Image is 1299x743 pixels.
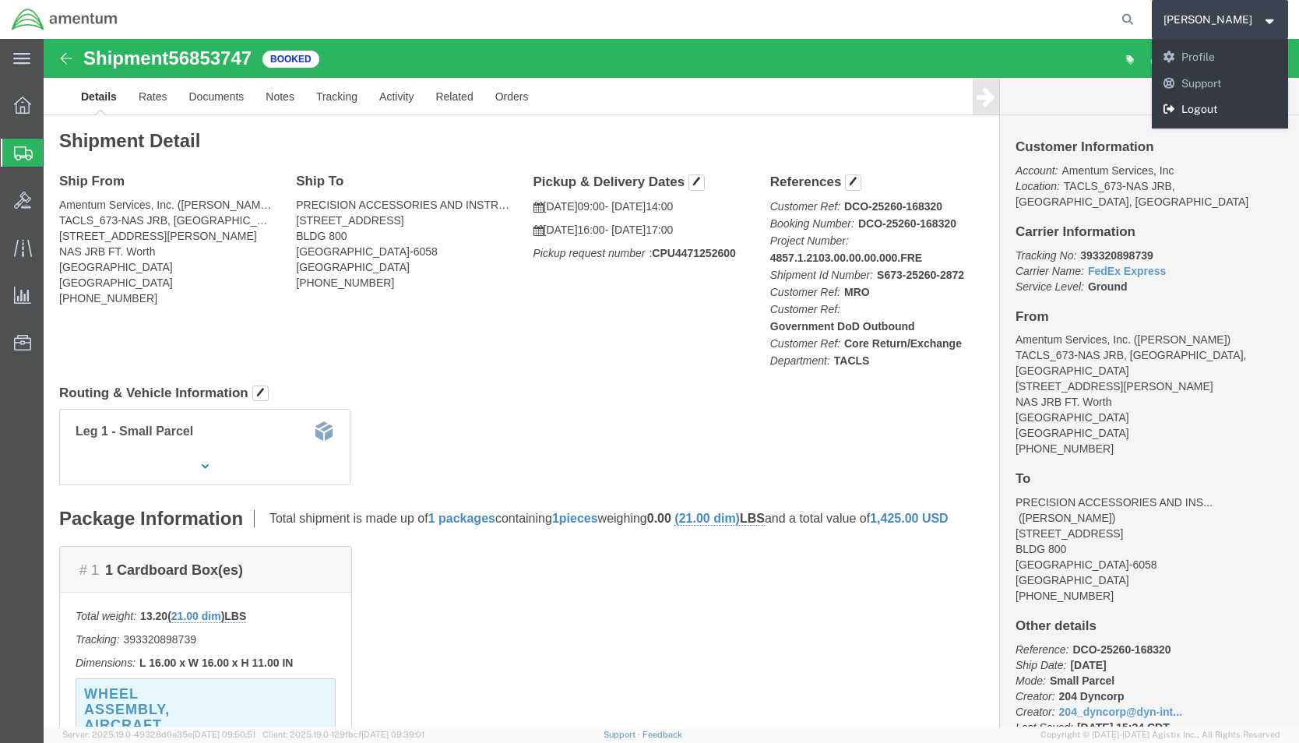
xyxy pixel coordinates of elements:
span: [DATE] 09:50:51 [192,730,255,739]
a: Profile [1152,44,1289,71]
iframe: FS Legacy Container [44,39,1299,727]
button: [PERSON_NAME] [1163,10,1278,29]
span: Keith Bellew [1163,11,1252,28]
a: Support [604,730,642,739]
span: Copyright © [DATE]-[DATE] Agistix Inc., All Rights Reserved [1040,728,1280,741]
span: Server: 2025.19.0-49328d0a35e [62,730,255,739]
a: Support [1152,71,1289,97]
img: logo [11,8,118,31]
a: Logout [1152,97,1289,123]
a: Feedback [642,730,682,739]
span: [DATE] 09:39:01 [361,730,424,739]
span: Client: 2025.19.0-129fbcf [262,730,424,739]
